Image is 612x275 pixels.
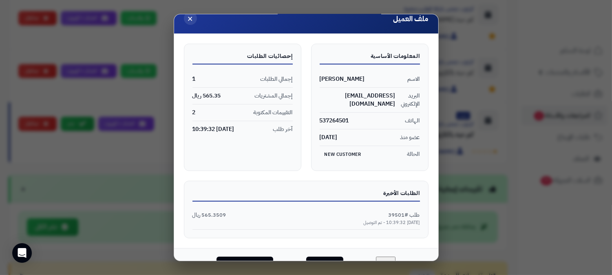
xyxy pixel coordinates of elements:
span: [EMAIL_ADDRESS][DOMAIN_NAME] [320,92,395,108]
span: البريد الإلكتروني [395,92,420,108]
button: واتساب [306,257,343,274]
span: New Customer [320,149,366,160]
button: × [184,12,197,25]
h4: ملف العميل [393,13,429,24]
div: إحصائيات الطلبات [192,52,293,64]
span: التقييمات المكتوبة [254,109,293,117]
span: الاسم [408,75,420,83]
span: آخر طلب [273,125,293,133]
div: [DATE] 10:39:32 - تم التوصيل [192,220,420,226]
div: Open Intercom Messenger [12,243,32,263]
span: × [188,11,193,25]
span: 565.35 ريال [192,92,221,100]
span: طلب #39501 [389,211,420,219]
button: إرسال تعويض [217,257,273,274]
div: المعلومات الأساسية [320,52,420,64]
span: 565.3509 ريال [192,211,226,219]
span: إجمالي الطلبات [261,75,293,83]
span: الهاتف [405,117,420,125]
span: عضو منذ [400,133,420,142]
span: 1 [192,75,196,83]
span: [DATE] 10:39:32 [192,125,234,133]
span: إجمالي المشتريات [255,92,293,100]
span: الحالة [407,150,420,158]
div: الطلبات الأخيرة [192,189,420,202]
span: 537264501 [320,117,349,125]
span: 2 [192,109,196,117]
span: [PERSON_NAME] [320,75,365,83]
span: [DATE] [320,133,338,142]
button: إغلاق [376,257,395,274]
